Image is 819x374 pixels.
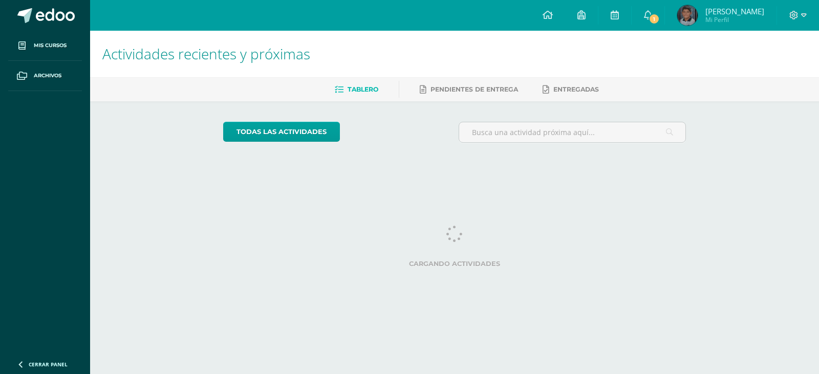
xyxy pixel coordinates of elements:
[459,122,686,142] input: Busca una actividad próxima aquí...
[102,44,310,63] span: Actividades recientes y próximas
[34,72,61,80] span: Archivos
[430,85,518,93] span: Pendientes de entrega
[8,61,82,91] a: Archivos
[29,361,68,368] span: Cerrar panel
[677,5,698,26] img: c0fc88b6cdce0aca5e5747acf1752c14.png
[705,15,764,24] span: Mi Perfil
[223,122,340,142] a: todas las Actividades
[553,85,599,93] span: Entregadas
[335,81,378,98] a: Tablero
[543,81,599,98] a: Entregadas
[8,31,82,61] a: Mis cursos
[348,85,378,93] span: Tablero
[705,6,764,16] span: [PERSON_NAME]
[34,41,67,50] span: Mis cursos
[420,81,518,98] a: Pendientes de entrega
[648,13,659,25] span: 1
[223,260,686,268] label: Cargando actividades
